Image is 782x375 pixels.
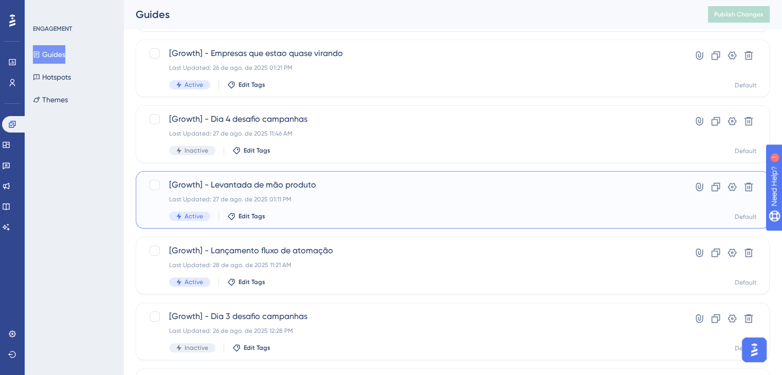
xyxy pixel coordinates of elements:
[227,212,265,220] button: Edit Tags
[169,261,654,269] div: Last Updated: 28 de ago. de 2025 11:21 AM
[33,25,72,33] div: ENGAGEMENT
[735,344,757,352] div: Default
[244,344,270,352] span: Edit Tags
[71,5,75,13] div: 1
[169,113,654,125] span: [Growth] - Dia 4 desafio campanhas
[708,6,770,23] button: Publish Changes
[24,3,64,15] span: Need Help?
[227,278,265,286] button: Edit Tags
[169,195,654,203] div: Last Updated: 27 de ago. de 2025 01:11 PM
[185,278,203,286] span: Active
[739,334,770,365] iframe: UserGuiding AI Assistant Launcher
[33,45,65,64] button: Guides
[185,344,208,352] span: Inactive
[239,278,265,286] span: Edit Tags
[169,47,654,60] span: [Growth] - Empresas que estao quase virando
[239,212,265,220] span: Edit Tags
[185,146,208,155] span: Inactive
[244,146,270,155] span: Edit Tags
[33,90,68,109] button: Themes
[169,310,654,323] span: [Growth] - Dia 3 desafio campanhas
[232,146,270,155] button: Edit Tags
[227,81,265,89] button: Edit Tags
[735,278,757,287] div: Default
[239,81,265,89] span: Edit Tags
[169,129,654,138] div: Last Updated: 27 de ago. de 2025 11:46 AM
[169,245,654,257] span: [Growth] - Lançamento fluxo de atomação
[735,213,757,221] div: Default
[714,10,763,18] span: Publish Changes
[136,7,682,22] div: Guides
[735,81,757,89] div: Default
[169,179,654,191] span: [Growth] - Levantada de mão produto
[735,147,757,155] div: Default
[185,212,203,220] span: Active
[232,344,270,352] button: Edit Tags
[169,327,654,335] div: Last Updated: 26 de ago. de 2025 12:28 PM
[169,64,654,72] div: Last Updated: 26 de ago. de 2025 01:21 PM
[185,81,203,89] span: Active
[33,68,71,86] button: Hotspots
